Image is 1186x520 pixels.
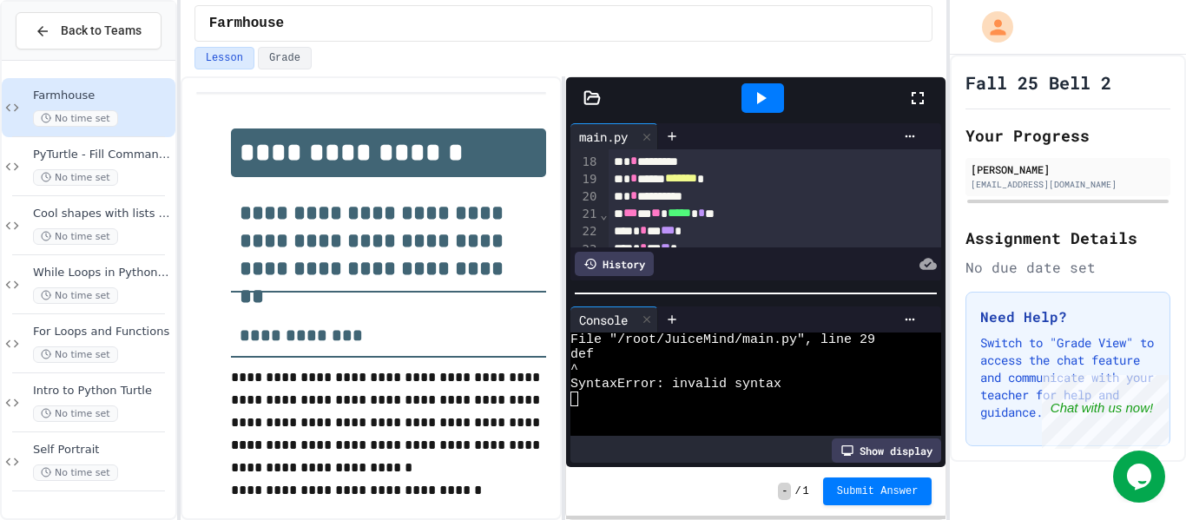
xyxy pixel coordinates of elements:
div: 19 [570,171,599,188]
iframe: chat widget [1113,451,1169,503]
iframe: chat widget [1042,375,1169,449]
span: No time set [33,405,118,422]
button: Lesson [194,47,254,69]
h2: Assignment Details [965,226,1170,250]
h1: Fall 25 Bell 2 [965,70,1111,95]
p: Switch to "Grade View" to access the chat feature and communicate with your teacher for help and ... [980,334,1156,421]
span: / [794,484,801,498]
span: def [570,347,594,362]
div: Console [570,306,658,332]
div: History [575,252,654,276]
div: No due date set [965,257,1170,278]
span: 1 [803,484,809,498]
button: Submit Answer [823,477,932,505]
div: 18 [570,154,599,171]
span: No time set [33,228,118,245]
div: 20 [570,188,599,206]
span: Self Portrait [33,443,172,457]
span: ^ [570,362,578,377]
span: No time set [33,169,118,186]
button: Back to Teams [16,12,161,49]
span: PyTurtle - Fill Command with Random Number Generator [33,148,172,162]
span: For Loops and Functions [33,325,172,339]
div: 22 [570,223,599,240]
div: Console [570,311,636,329]
div: 23 [570,241,599,259]
button: Grade [258,47,312,69]
span: Cool shapes with lists and fun features [33,207,172,221]
div: My Account [964,7,1018,47]
h2: Your Progress [965,123,1170,148]
span: SyntaxError: invalid syntax [570,377,781,392]
span: No time set [33,346,118,363]
span: No time set [33,110,118,127]
div: Show display [832,438,941,463]
div: main.py [570,123,658,149]
span: Intro to Python Turtle [33,384,172,398]
span: - [778,483,791,500]
span: Farmhouse [33,89,172,103]
span: File "/root/JuiceMind/main.py", line 29 [570,332,875,347]
span: While Loops in Python Turtle [33,266,172,280]
h3: Need Help? [980,306,1156,327]
span: Fold line [599,207,608,221]
span: Farmhouse [209,13,284,34]
span: No time set [33,287,118,304]
span: Back to Teams [61,22,142,40]
span: Submit Answer [837,484,919,498]
span: No time set [33,464,118,481]
div: 21 [570,206,599,223]
div: [PERSON_NAME] [971,161,1165,177]
div: [EMAIL_ADDRESS][DOMAIN_NAME] [971,178,1165,191]
div: main.py [570,128,636,146]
